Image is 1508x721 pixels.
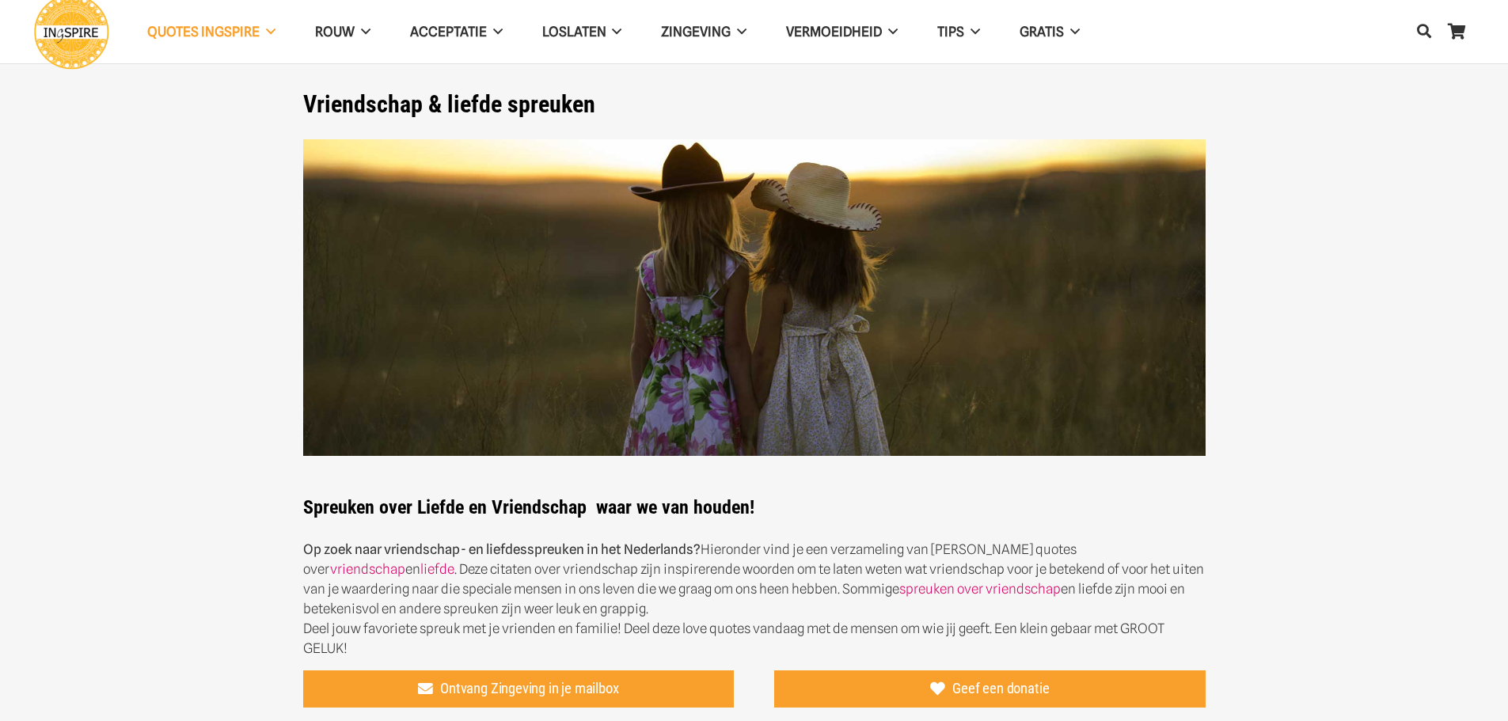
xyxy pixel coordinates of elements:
span: QUOTES INGSPIRE [147,24,260,40]
a: Geef een donatie [774,670,1206,708]
a: QUOTES INGSPIREQUOTES INGSPIRE Menu [127,12,295,52]
span: Ontvang Zingeving in je mailbox [440,680,618,697]
a: spreuken over vriendschap [899,581,1061,597]
strong: Op zoek naar vriendschap- en liefdesspreuken in het Nederlands? [303,541,701,557]
a: GRATISGRATIS Menu [1000,12,1100,52]
strong: Spreuken over Liefde en Vriendschap waar we van houden! [303,496,754,518]
span: Loslaten Menu [606,12,622,51]
span: Zingeving Menu [731,12,746,51]
a: vriendschap [330,561,405,577]
span: TIPS [937,24,964,40]
img: De mooiste spreuken over vriendschap om te delen! - Bekijk de mooiste vriendschaps quotes van Ing... [303,139,1206,457]
a: ZingevingZingeving Menu [641,12,766,52]
span: Acceptatie [410,24,487,40]
span: ROUW Menu [355,12,370,51]
h1: Vriendschap & liefde spreuken [303,90,1206,119]
span: QUOTES INGSPIRE Menu [260,12,275,51]
a: AcceptatieAcceptatie Menu [390,12,522,52]
a: LoslatenLoslaten Menu [522,12,642,52]
a: VERMOEIDHEIDVERMOEIDHEID Menu [766,12,917,52]
span: GRATIS Menu [1064,12,1080,51]
span: Acceptatie Menu [487,12,503,51]
span: Zingeving [661,24,731,40]
span: Geef een donatie [952,680,1049,697]
p: Hieronder vind je een verzameling van [PERSON_NAME] quotes over en . Deze citaten over vriendscha... [303,540,1206,658]
span: TIPS Menu [964,12,980,51]
a: Ontvang Zingeving in je mailbox [303,670,735,708]
a: liefde [420,561,454,577]
span: VERMOEIDHEID [786,24,882,40]
span: GRATIS [1020,24,1064,40]
a: Zoeken [1408,13,1440,51]
span: Loslaten [542,24,606,40]
span: VERMOEIDHEID Menu [882,12,898,51]
a: TIPSTIPS Menu [917,12,1000,52]
a: ROUWROUW Menu [295,12,390,52]
span: ROUW [315,24,355,40]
